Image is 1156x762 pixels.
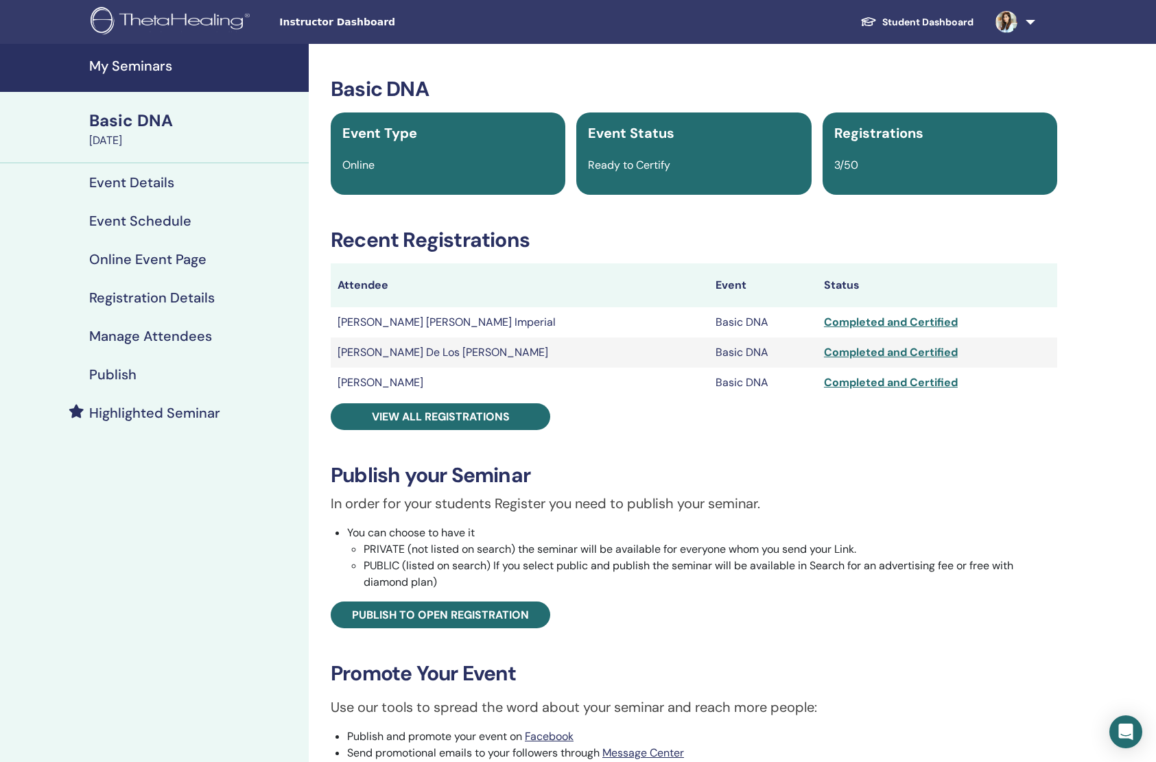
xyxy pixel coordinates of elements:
[834,158,858,172] span: 3/50
[849,10,984,35] a: Student Dashboard
[331,307,709,337] td: [PERSON_NAME] [PERSON_NAME] Imperial
[347,745,1057,761] li: Send promotional emails to your followers through
[89,366,137,383] h4: Publish
[91,7,255,38] img: logo.png
[352,608,529,622] span: Publish to open registration
[89,174,174,191] h4: Event Details
[588,158,670,172] span: Ready to Certify
[331,463,1057,488] h3: Publish your Seminar
[525,729,574,743] a: Facebook
[709,368,817,398] td: Basic DNA
[709,337,817,368] td: Basic DNA
[860,16,877,27] img: graduation-cap-white.svg
[89,213,191,229] h4: Event Schedule
[331,403,550,430] a: View all registrations
[824,374,1050,391] div: Completed and Certified
[331,337,709,368] td: [PERSON_NAME] De Los [PERSON_NAME]
[347,728,1057,745] li: Publish and promote your event on
[342,124,417,142] span: Event Type
[331,661,1057,686] h3: Promote Your Event
[89,58,300,74] h4: My Seminars
[824,344,1050,361] div: Completed and Certified
[331,228,1057,252] h3: Recent Registrations
[89,109,300,132] div: Basic DNA
[709,307,817,337] td: Basic DNA
[817,263,1057,307] th: Status
[347,525,1057,591] li: You can choose to have it
[89,328,212,344] h4: Manage Attendees
[331,263,709,307] th: Attendee
[342,158,375,172] span: Online
[89,405,220,421] h4: Highlighted Seminar
[331,77,1057,102] h3: Basic DNA
[331,368,709,398] td: [PERSON_NAME]
[89,289,215,306] h4: Registration Details
[81,109,309,149] a: Basic DNA[DATE]
[89,132,300,149] div: [DATE]
[995,11,1017,33] img: default.jpg
[602,746,684,760] a: Message Center
[834,124,923,142] span: Registrations
[1109,715,1142,748] div: Open Intercom Messenger
[364,541,1057,558] li: PRIVATE (not listed on search) the seminar will be available for everyone whom you send your Link.
[331,493,1057,514] p: In order for your students Register you need to publish your seminar.
[372,409,510,424] span: View all registrations
[588,124,674,142] span: Event Status
[331,697,1057,717] p: Use our tools to spread the word about your seminar and reach more people:
[331,602,550,628] a: Publish to open registration
[279,15,485,29] span: Instructor Dashboard
[824,314,1050,331] div: Completed and Certified
[364,558,1057,591] li: PUBLIC (listed on search) If you select public and publish the seminar will be available in Searc...
[89,251,207,267] h4: Online Event Page
[709,263,817,307] th: Event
